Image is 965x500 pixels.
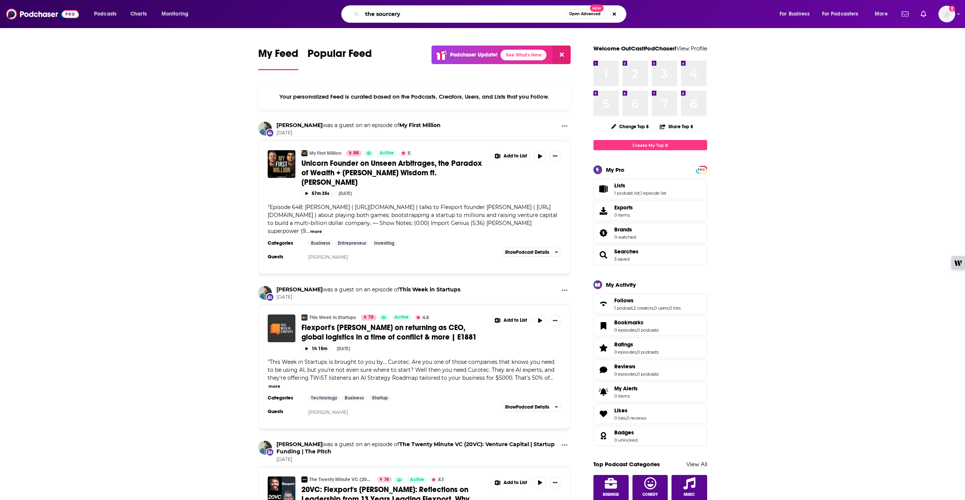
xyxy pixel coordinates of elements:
a: Brands [614,226,636,233]
span: Monitoring [162,9,188,19]
a: Badges [596,431,611,441]
span: [DATE] [276,456,559,463]
span: ... [550,374,553,381]
span: My Alerts [614,385,638,392]
span: Popular Feed [308,47,372,64]
a: Create My Top 8 [593,140,707,150]
span: PRO [697,167,706,173]
button: Show More Button [549,476,561,489]
span: 0 items [614,393,638,399]
img: The Twenty Minute VC (20VC): Venture Capital | Startup Funding | The Pitch [301,476,308,483]
a: Unicorn Founder on Unseen Arbitrages, the Paradox of Wealth + [PERSON_NAME] Wisdom ft. [PERSON_NAME] [301,159,486,187]
span: , [626,415,626,421]
span: Add to List [504,153,527,159]
button: open menu [156,8,198,20]
a: Active [407,476,427,483]
p: Podchaser Update! [450,52,497,58]
a: 1 episode list [640,190,666,196]
div: My Pro [606,166,625,173]
button: Show More Button [559,122,571,131]
button: 4.8 [414,314,431,321]
span: Active [380,149,394,157]
span: Open Advanced [569,12,601,16]
a: Follows [596,299,611,309]
h3: was a guest on an episode of [276,122,441,129]
button: ShowPodcast Details [502,403,562,412]
span: Exports [614,204,633,211]
span: , [653,305,654,311]
a: This Week in Startups [399,286,460,293]
a: View All [686,461,707,468]
a: 0 users [654,305,668,311]
a: Ryan Petersen [276,441,323,448]
a: 0 lists [669,305,681,311]
span: [DATE] [276,130,441,136]
a: My First Million [399,122,441,129]
a: 0 unlocked [614,437,637,443]
button: more [268,383,280,390]
span: This Week in Startups is brought to you by… Curotec. Are you one of those companies that knows yo... [268,358,554,381]
span: Likes [614,407,628,414]
div: New Appearance [266,293,274,301]
a: My Alerts [593,382,707,402]
span: New [590,5,604,12]
a: Charts [126,8,151,20]
span: Lists [593,179,707,199]
a: 0 episodes [614,371,636,377]
button: Share Top 8 [659,119,694,134]
button: Show More Button [491,314,531,327]
div: [DATE] [339,191,352,196]
a: Podchaser - Follow, Share and Rate Podcasts [6,7,79,21]
span: Searches [614,248,639,255]
div: Your personalized Feed is curated based on the Podcasts, Creators, Users, and Lists that you Follow. [258,84,571,110]
a: Searches [596,250,611,260]
a: Bookmarks [596,321,611,331]
span: Show Podcast Details [505,250,549,255]
button: Show More Button [559,441,571,450]
a: Ryan Petersen [276,122,323,129]
img: My First Million [301,150,308,156]
a: Lists [596,184,611,194]
a: View Profile [676,45,707,52]
span: Ratings [614,341,633,348]
a: 78 [361,314,377,321]
span: Brands [593,223,707,243]
span: 0 items [614,212,633,218]
span: Business [603,492,619,497]
a: Technology [308,395,340,401]
img: User Profile [938,6,955,22]
span: Add to List [504,318,527,323]
h3: was a guest on an episode of [276,286,460,293]
button: more [310,228,322,235]
h3: was a guest on an episode of [276,441,559,455]
a: This Week in Startups [309,314,356,321]
span: Active [394,314,409,321]
img: This Week in Startups [301,314,308,321]
a: Top Podcast Categories [593,461,660,468]
div: My Activity [606,281,636,288]
a: Business [308,240,333,246]
a: [PERSON_NAME] [308,254,348,260]
span: Active [410,476,424,484]
a: 0 lists [614,415,626,421]
button: 5 [399,150,413,156]
span: ... [306,228,309,234]
a: Badges [614,429,637,436]
span: For Podcasters [822,9,858,19]
a: 2 creators [634,305,653,311]
a: Ratings [596,343,611,353]
span: Logged in as OutCastPodChaser [938,6,955,22]
span: Follows [614,297,634,304]
h3: Categories [268,240,302,246]
button: open menu [774,8,819,20]
button: Show More Button [491,476,531,489]
a: 0 podcasts [637,327,659,333]
button: 1h 15m [301,345,331,352]
button: open menu [89,8,126,20]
